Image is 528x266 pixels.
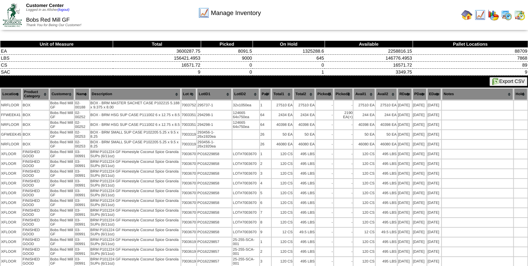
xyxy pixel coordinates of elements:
img: graph.gif [488,9,499,21]
th: Unit of Measure [0,41,113,48]
td: XFLOOR [1,189,22,198]
td: 7003670 [181,159,197,168]
td: 0 [201,69,253,76]
td: EA [0,48,113,55]
td: 16571.72 [113,62,201,69]
td: PO16229858 [197,179,232,188]
td: [DATE] [427,169,441,178]
td: [DATE] [413,218,426,227]
td: LBS [0,55,113,62]
td: 7003670 [181,218,197,227]
td: 26 [260,140,271,149]
td: 495 LBS [376,179,397,188]
td: 120 CS [272,218,293,227]
td: 120 CS [272,169,293,178]
td: Bobs Red Mill GF [50,179,74,188]
td: 7003351 [181,111,197,120]
td: 2 [260,159,271,168]
th: Description [90,88,181,100]
td: 3 [260,169,271,178]
td: 495 LBS [376,208,397,217]
td: [DATE] [398,101,412,110]
td: FINISHED GOOD [22,169,49,178]
td: [DATE] [398,169,412,178]
td: 3600287.75 [113,48,201,55]
td: 1 [253,69,325,76]
img: calendarinout.gif [514,9,525,21]
td: 32x1050ea [232,101,259,110]
td: FINISHED GOOD [22,179,49,188]
td: [DATE] [413,101,426,110]
th: On Hold [253,41,325,48]
td: 120 CS [272,150,293,159]
td: 495 LBS [376,218,397,227]
td: [DATE] [398,130,412,139]
th: Notes [442,88,513,100]
td: BOX [22,130,49,139]
th: EDate [427,88,441,100]
th: Total [113,41,201,48]
td: 1325288.6 [253,48,325,55]
th: Pal# [260,88,271,100]
td: BOX - BRM SMALL SUP CASE P102205 5.25 x 9.5 x 8.25 [90,130,181,139]
td: LOT#7003670 [232,179,259,188]
td: 46080 EA [376,140,397,149]
td: 02-00188 [75,101,89,110]
td: [DATE] [427,120,441,129]
td: Bobs Red Mill GF [50,198,74,207]
td: FINISHED GOOD [22,150,49,159]
td: 40398 EA [272,120,293,129]
td: - [334,140,353,149]
td: 03-00991 [75,198,89,207]
th: Picked [201,41,253,48]
td: 46080 EA [294,140,315,149]
td: SAC [0,69,113,76]
td: 7003670 [181,169,197,178]
td: XFLOOR [1,179,22,188]
td: 03-00991 [75,159,89,168]
td: 7003351 [181,120,197,129]
td: - [315,159,333,168]
td: Bobs Red Mill GF [50,120,74,129]
td: BRM P101224 GF Homestyle Coconut Spice Granola SUPs (6/11oz) [90,208,181,217]
td: 244 EA [376,111,397,120]
td: FINISHED GOOD [22,228,49,237]
td: - [315,189,333,198]
td: XFLOOR [1,159,22,168]
td: 16571.72 [325,62,413,69]
td: [DATE] [413,169,426,178]
td: - [315,130,333,139]
td: [DATE] [398,159,412,168]
td: - [315,198,333,207]
td: 03-00991 [75,169,89,178]
td: XFLOOR [1,198,22,207]
td: 120 CS [272,189,293,198]
td: 495 LBS [294,159,315,168]
th: RDate [398,88,412,100]
td: 495 LBS [376,169,397,178]
td: [DATE] [427,150,441,159]
td: XFLOOR [1,208,22,217]
td: BOX [22,111,49,120]
td: - [315,140,333,149]
td: - [334,218,353,227]
td: 7003670 [181,179,197,188]
td: 9 [113,69,201,76]
td: 293456-1-26x1920ea [197,130,232,139]
td: 50 EA [353,130,375,139]
td: 7 [260,208,271,217]
th: Picked1 [315,88,333,100]
td: FFWEEK41 [1,111,22,120]
span: Thank You for Being Our Customer! [26,23,81,27]
td: 02-00252 [75,111,89,120]
td: 495 LBS [376,198,397,207]
td: BOX - BRM MASTER SACHET CASE P102215 5.188 x 9.375 x 8.00 [90,101,181,110]
th: Location [1,88,22,100]
td: 495 LBS [294,179,315,188]
td: - [315,208,333,217]
td: PO16229858 [197,189,232,198]
td: 26 [260,130,271,139]
td: - [334,208,353,217]
td: [DATE] [427,111,441,120]
td: [DATE] [413,130,426,139]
